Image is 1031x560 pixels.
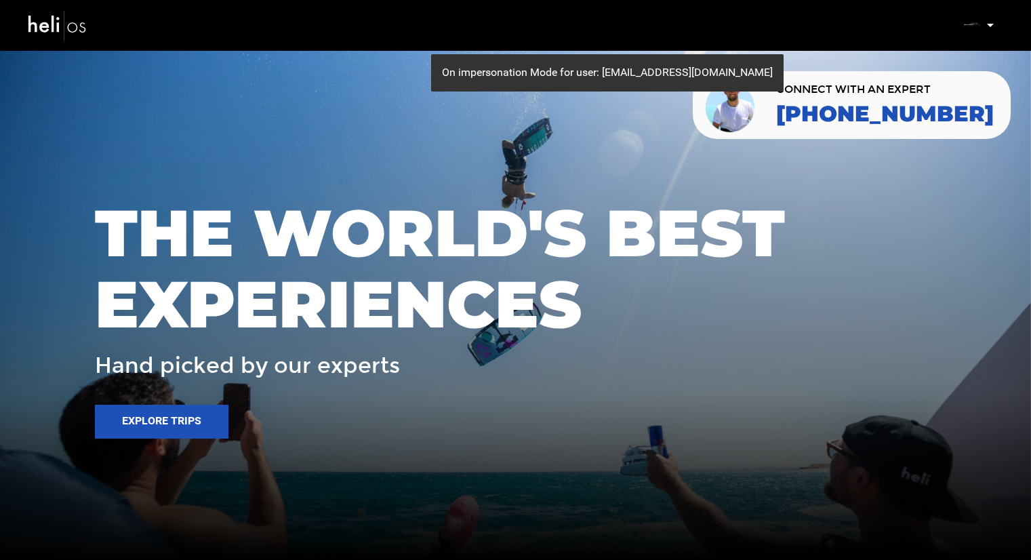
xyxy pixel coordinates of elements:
a: [PHONE_NUMBER] [776,102,994,126]
span: Hand picked by our experts [95,354,400,378]
span: THE WORLD'S BEST EXPERIENCES [95,197,936,340]
img: contact our team [703,77,759,134]
button: Explore Trips [95,405,228,439]
img: img_a2a17cf986ef4f75a475a8d8dd1ca788.png [962,14,982,35]
img: heli-logo [27,7,88,43]
div: On impersonation Mode for user: [EMAIL_ADDRESS][DOMAIN_NAME] [431,54,784,92]
span: CONNECT WITH AN EXPERT [776,84,994,95]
